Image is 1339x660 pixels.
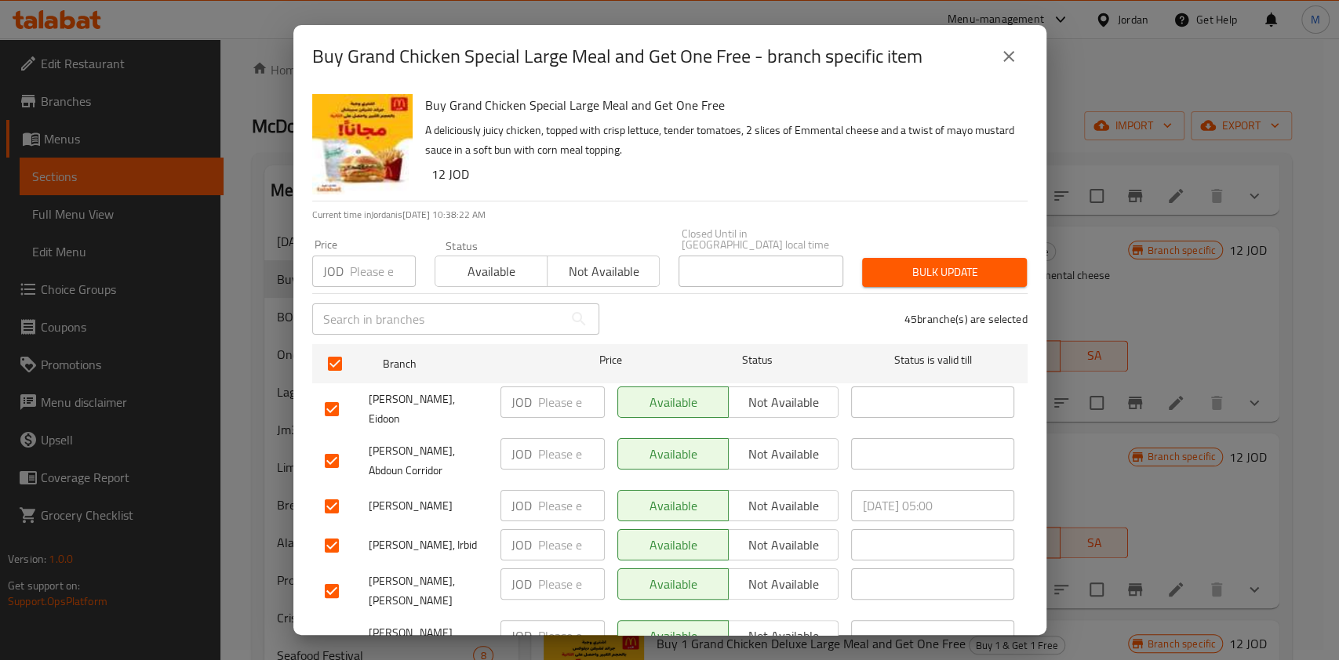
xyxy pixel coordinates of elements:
[728,386,839,418] button: Not available
[538,386,605,418] input: Please enter price
[624,443,722,466] span: Available
[728,490,839,521] button: Not available
[369,496,488,516] span: [PERSON_NAME]
[990,38,1028,75] button: close
[624,573,722,596] span: Available
[369,390,488,429] span: [PERSON_NAME], Eidoon
[442,260,541,283] span: Available
[511,496,532,515] p: JOD
[312,44,922,69] h2: Buy Grand Chicken Special Large Meal and Get One Free - branch specific item
[728,620,839,651] button: Not available
[735,443,833,466] span: Not available
[735,495,833,517] span: Not available
[728,438,839,470] button: Not available
[617,568,729,600] button: Available
[511,535,532,554] p: JOD
[617,529,729,560] button: Available
[538,490,605,521] input: Please enter price
[369,441,488,480] span: [PERSON_NAME], Abdoun Corridor
[435,256,548,287] button: Available
[511,444,532,463] p: JOD
[624,391,722,414] span: Available
[425,94,1015,116] h6: Buy Grand Chicken Special Large Meal and Get One Free
[617,490,729,521] button: Available
[511,393,532,412] p: JOD
[735,625,833,647] span: Not available
[675,350,839,370] span: Status
[538,568,605,600] input: Please enter price
[862,258,1027,287] button: Bulk update
[851,350,1014,370] span: Status is valid till
[904,311,1028,327] p: 45 branche(s) are selected
[538,529,605,560] input: Please enter price
[323,262,344,281] p: JOD
[735,391,833,414] span: Not available
[511,575,532,593] p: JOD
[728,529,839,560] button: Not available
[875,263,1014,282] span: Bulk update
[369,571,488,611] span: [PERSON_NAME], [PERSON_NAME]
[554,260,653,283] span: Not available
[728,568,839,600] button: Not available
[425,121,1015,160] p: A deliciously juicy chicken, topped with crisp lettuce, tender tomatoes, 2 slices of Emmental che...
[617,386,729,418] button: Available
[538,438,605,470] input: Please enter price
[547,256,660,287] button: Not available
[369,535,488,555] span: [PERSON_NAME], Irbid
[617,438,729,470] button: Available
[312,94,413,194] img: Buy Grand Chicken Special Large Meal and Get One Free
[624,534,722,557] span: Available
[511,626,532,645] p: JOD
[538,620,605,651] input: Please enter price
[624,495,722,517] span: Available
[735,534,833,557] span: Not available
[617,620,729,651] button: Available
[624,625,722,647] span: Available
[735,573,833,596] span: Not available
[559,350,663,370] span: Price
[431,163,1015,185] h6: 12 JOD
[350,256,416,287] input: Please enter price
[312,303,563,335] input: Search in branches
[383,354,546,374] span: Branch
[312,208,1028,222] p: Current time in Jordan is [DATE] 10:38:22 AM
